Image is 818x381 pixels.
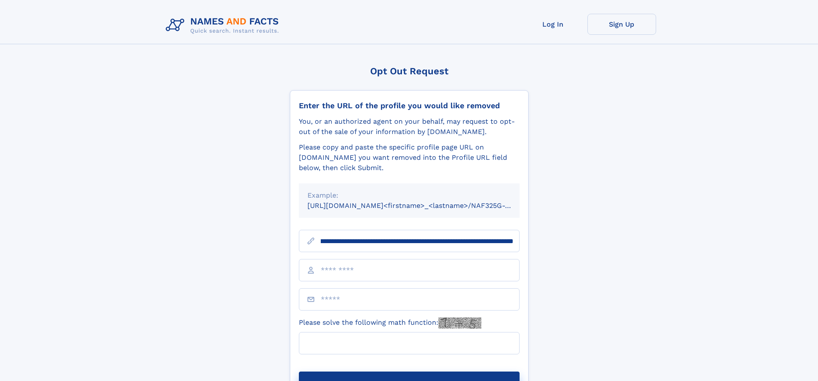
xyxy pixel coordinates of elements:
[299,101,520,110] div: Enter the URL of the profile you would like removed
[162,14,286,37] img: Logo Names and Facts
[307,190,511,201] div: Example:
[587,14,656,35] a: Sign Up
[299,116,520,137] div: You, or an authorized agent on your behalf, may request to opt-out of the sale of your informatio...
[307,201,536,210] small: [URL][DOMAIN_NAME]<firstname>_<lastname>/NAF325G-xxxxxxxx
[299,142,520,173] div: Please copy and paste the specific profile page URL on [DOMAIN_NAME] you want removed into the Pr...
[519,14,587,35] a: Log In
[299,317,481,329] label: Please solve the following math function:
[290,66,529,76] div: Opt Out Request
